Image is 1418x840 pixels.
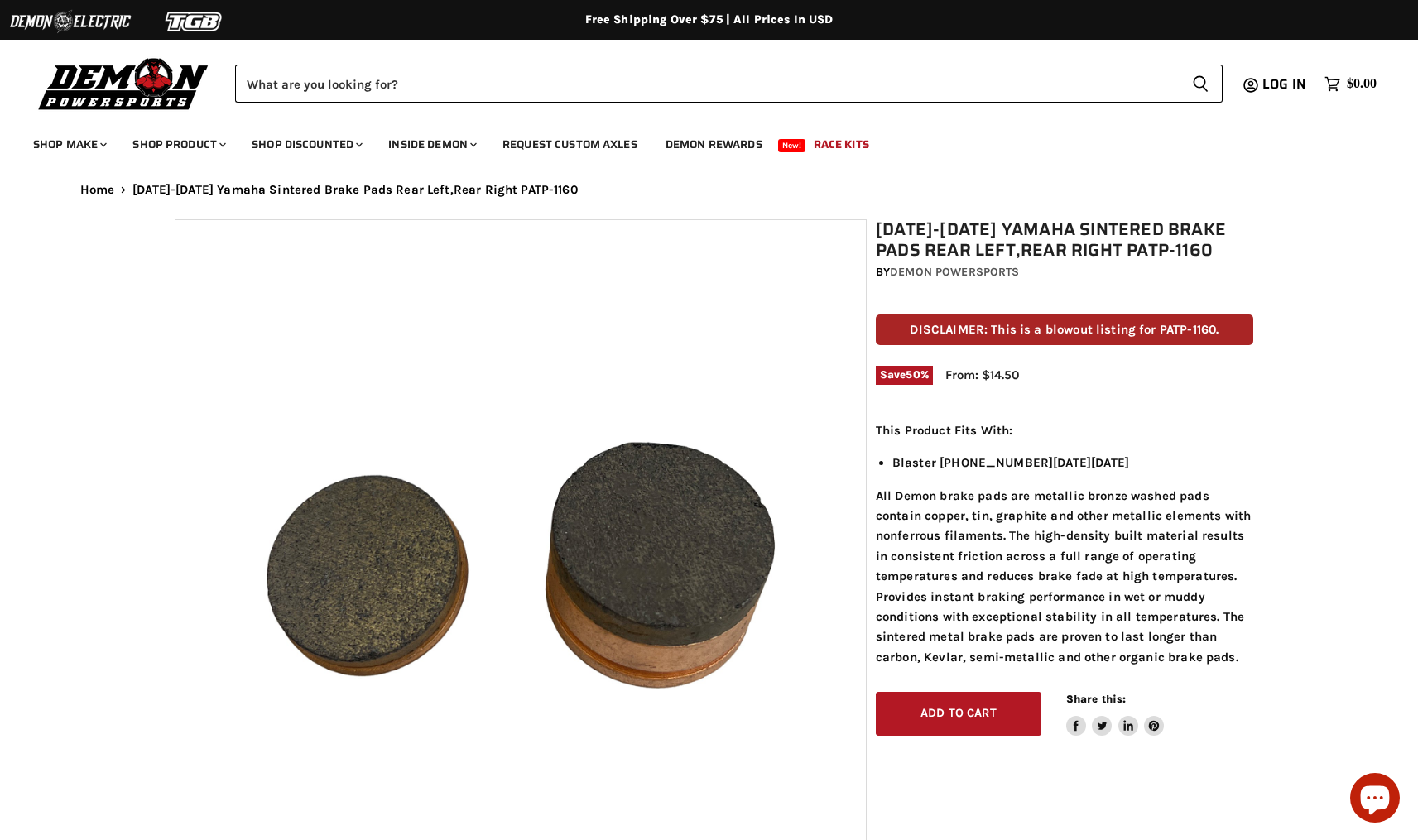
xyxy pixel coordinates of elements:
[945,367,1019,382] span: From: $14.50
[120,127,236,161] a: Shop Product
[1255,77,1316,92] a: Log in
[239,127,373,161] a: Shop Discounted
[132,183,578,197] span: [DATE]-[DATE] Yamaha Sintered Brake Pads Rear Left,Rear Right PATP-1160
[47,183,1372,197] nav: Breadcrumbs
[876,263,1253,281] div: by
[1262,74,1306,94] span: Log in
[892,453,1253,473] li: Blaster [PHONE_NUMBER][DATE][DATE]
[920,706,997,720] span: Add to cart
[1066,693,1126,705] span: Share this:
[33,54,214,113] img: Demon Powersports
[235,65,1179,103] input: Search
[47,12,1372,27] div: Free Shipping Over $75 | All Prices In USD
[1345,773,1405,827] inbox-online-store-chat: Shopify online store chat
[1066,692,1165,736] aside: Share this:
[653,127,775,161] a: Demon Rewards
[1347,76,1377,92] span: $0.00
[132,6,257,37] img: TGB Logo 2
[876,420,1253,440] p: This Product Fits With:
[80,183,115,197] a: Home
[876,420,1253,667] div: All Demon brake pads are metallic bronze washed pads contain copper, tin, graphite and other meta...
[906,368,920,381] span: 50
[876,314,1253,345] p: DISCLAIMER: This is a blowout listing for PATP-1160.
[778,139,806,152] span: New!
[1179,65,1223,103] button: Search
[801,127,882,161] a: Race Kits
[890,265,1019,279] a: Demon Powersports
[376,127,487,161] a: Inside Demon
[876,692,1041,736] button: Add to cart
[235,65,1223,103] form: Product
[490,127,650,161] a: Request Custom Axles
[21,121,1372,161] ul: Main menu
[876,366,933,384] span: Save %
[876,219,1253,261] h1: [DATE]-[DATE] Yamaha Sintered Brake Pads Rear Left,Rear Right PATP-1160
[21,127,117,161] a: Shop Make
[1316,72,1385,96] a: $0.00
[8,6,132,37] img: Demon Electric Logo 2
